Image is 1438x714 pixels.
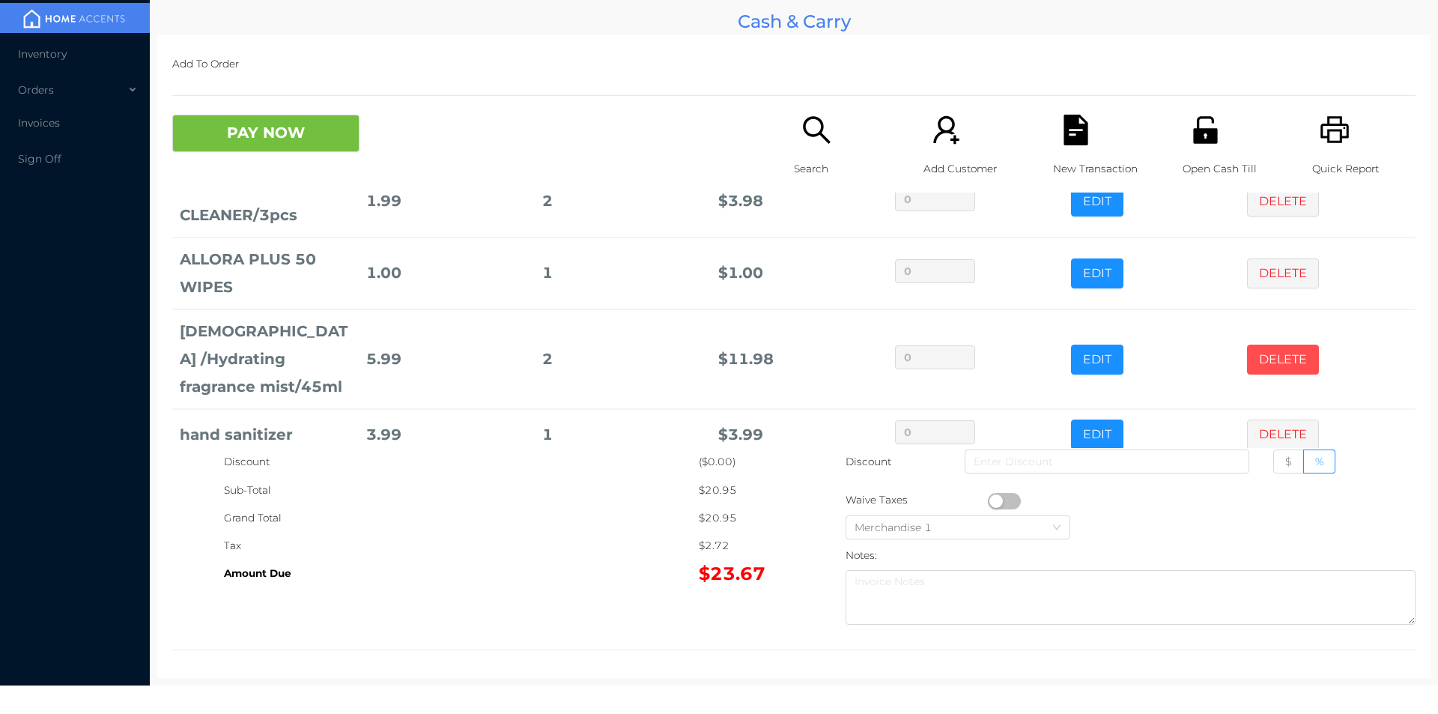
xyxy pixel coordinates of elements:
div: $23.67 [699,560,794,587]
p: Add To Order [172,50,1416,78]
button: DELETE [1247,345,1319,375]
td: 3.99 [359,409,535,460]
div: 1 [542,259,703,287]
p: Open Cash Till [1183,155,1286,183]
i: icon: user-add [931,115,962,145]
span: Inventory [18,47,67,61]
p: Discount [846,448,893,476]
td: [DEMOGRAPHIC_DATA] /Hydrating fragrance mist/45ml [172,309,359,409]
i: icon: down [1052,523,1061,533]
div: ($0.00) [699,448,794,476]
div: Sub-Total [224,476,699,504]
td: $ 3.98 [711,165,887,237]
button: EDIT [1071,187,1123,217]
p: Quick Report [1312,155,1416,183]
button: DELETE [1247,420,1319,450]
button: EDIT [1071,420,1123,450]
p: Add Customer [923,155,1027,183]
div: Amount Due [224,560,699,587]
p: Search [794,155,897,183]
td: 1.00 [359,238,535,309]
i: icon: unlock [1190,115,1221,145]
div: Waive Taxes [846,486,988,514]
button: EDIT [1071,345,1123,375]
div: Cash & Carry [157,7,1431,35]
div: $20.95 [699,504,794,532]
div: Discount [224,448,699,476]
p: New Transaction [1053,155,1156,183]
td: ALLORA PLUS 50 WIPES [172,238,359,309]
span: Invoices [18,116,60,130]
td: $ 11.98 [711,309,887,409]
td: 5.99 [359,309,535,409]
div: Merchandise 1 [855,516,947,539]
td: $ 1.00 [711,238,887,309]
span: $ [1285,455,1292,468]
td: 1.99 [359,165,535,237]
i: icon: file-text [1061,115,1091,145]
button: PAY NOW [172,115,359,152]
button: DELETE [1247,258,1319,288]
div: $2.72 [699,532,794,560]
button: EDIT [1071,258,1123,288]
div: Grand Total [224,504,699,532]
div: Tax [224,532,699,560]
div: $20.95 [699,476,794,504]
label: Notes: [846,549,877,561]
span: Sign Off [18,152,61,166]
span: % [1315,455,1323,468]
div: 1 [542,421,703,449]
div: 2 [542,345,703,373]
td: hand sanitizer [172,409,359,460]
td: $ 3.99 [711,409,887,460]
i: icon: printer [1320,115,1350,145]
td: TOILET CLEANER/3pcs [172,165,359,237]
button: DELETE [1247,187,1319,217]
div: 2 [542,187,703,215]
img: mainBanner [18,7,130,30]
input: Enter Discount [965,450,1249,474]
i: icon: search [801,115,832,145]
